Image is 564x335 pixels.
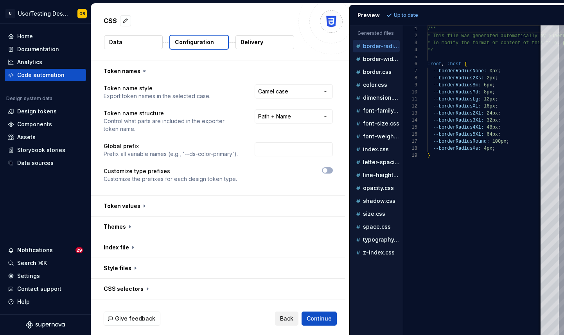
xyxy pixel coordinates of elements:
[5,244,86,256] button: Notifications29
[26,321,65,329] svg: Supernova Logo
[353,197,400,205] button: shadow.css
[353,42,400,50] button: border-radius.css
[433,82,481,88] span: --borderRadiusSm:
[5,270,86,282] a: Settings
[403,75,417,82] div: 8
[5,30,86,43] a: Home
[104,16,117,25] p: CSS
[353,210,400,218] button: size.css
[498,68,501,74] span: ;
[403,131,417,138] div: 16
[79,11,85,17] div: OB
[280,315,293,322] span: Back
[433,118,484,123] span: --borderRadius3Xl:
[5,296,86,308] button: Help
[403,103,417,110] div: 12
[484,82,492,88] span: 6px
[5,9,15,18] div: U
[5,144,86,156] a: Storybook stories
[17,133,36,141] div: Assets
[495,104,498,109] span: ;
[353,81,400,89] button: color.css
[17,58,42,66] div: Analytics
[109,38,122,46] p: Data
[18,10,68,18] div: UserTesting Design System
[5,257,86,269] button: Search ⌘K
[363,236,400,243] p: typography.css
[363,56,400,62] p: border-width.css
[363,107,400,114] p: font-family.css
[104,109,241,117] p: Token name structure
[363,95,400,101] p: dimension.css
[403,82,417,89] div: 9
[484,146,492,151] span: 4px
[403,39,417,47] div: 3
[363,172,400,178] p: line-height.css
[5,131,86,143] a: Assets
[403,152,417,159] div: 19
[363,185,394,191] p: opacity.css
[353,248,400,257] button: z-index.css
[433,125,484,130] span: --borderRadius4Xl:
[353,68,400,76] button: border.css
[498,118,501,123] span: ;
[447,61,461,67] span: :host
[17,246,53,254] div: Notifications
[487,132,498,137] span: 64px
[498,132,501,137] span: ;
[427,153,430,158] span: }
[487,75,495,81] span: 2px
[484,97,495,102] span: 12px
[363,159,400,165] p: letter-spacing.css
[484,104,495,109] span: 16px
[5,56,86,68] a: Analytics
[507,139,509,144] span: ;
[104,167,237,175] p: Customize type prefixes
[104,175,237,183] p: Customize the prefixes for each design token type.
[104,35,163,49] button: Data
[433,104,481,109] span: --borderRadiusXl:
[433,139,489,144] span: --borderRadiusRound:
[5,105,86,118] a: Design tokens
[353,184,400,192] button: opacity.css
[363,146,389,152] p: index.css
[353,106,400,115] button: font-family.css
[17,298,30,306] div: Help
[241,38,263,46] p: Delivery
[6,95,52,102] div: Design system data
[403,124,417,131] div: 15
[275,312,298,326] button: Back
[433,132,484,137] span: --borderRadius5Xl:
[17,120,52,128] div: Components
[363,211,385,217] p: size.css
[403,110,417,117] div: 13
[363,249,395,256] p: z-index.css
[17,32,33,40] div: Home
[17,159,54,167] div: Data sources
[353,171,400,179] button: line-height.css
[403,68,417,75] div: 7
[17,146,65,154] div: Storybook stories
[495,97,498,102] span: ;
[235,35,294,49] button: Delivery
[17,259,47,267] div: Search ⌘K
[487,125,498,130] span: 48px
[353,222,400,231] button: space.css
[403,117,417,124] div: 14
[363,120,399,127] p: font-size.css
[5,69,86,81] a: Code automation
[357,30,395,36] p: Generated files
[492,146,495,151] span: ;
[484,90,492,95] span: 8px
[307,315,332,322] span: Continue
[498,125,501,130] span: ;
[357,11,380,19] div: Preview
[2,5,89,22] button: UUserTesting Design SystemOB
[433,75,484,81] span: --borderRadius2Xs:
[433,90,481,95] span: --borderRadiusMd:
[353,93,400,102] button: dimension.css
[495,75,498,81] span: ;
[492,82,495,88] span: ;
[403,32,417,39] div: 2
[433,111,484,116] span: --borderRadius2Xl:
